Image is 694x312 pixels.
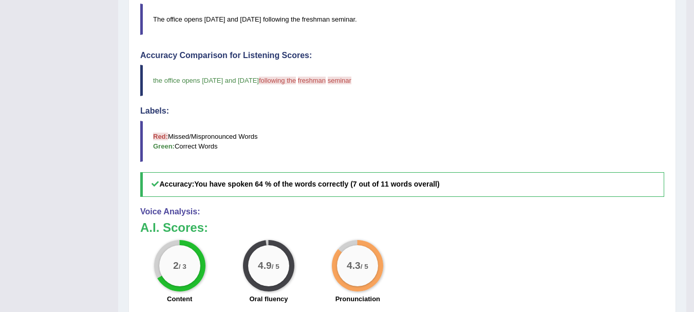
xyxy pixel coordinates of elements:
blockquote: Missed/Mispronounced Words Correct Words [140,121,664,162]
blockquote: The office opens [DATE] and [DATE] following the freshman seminar. [140,4,664,35]
small: / 5 [272,263,279,270]
big: 2 [173,260,179,271]
span: seminar [328,77,351,84]
label: Oral fluency [249,294,288,304]
small: / 5 [361,263,368,270]
span: the office opens [DATE] and [DATE] [153,77,259,84]
h5: Accuracy: [140,172,664,196]
b: Green: [153,142,175,150]
span: following the [259,77,296,84]
b: You have spoken 64 % of the words correctly (7 out of 11 words overall) [194,180,439,188]
b: A.I. Scores: [140,221,208,234]
h4: Labels: [140,106,664,116]
big: 4.9 [258,260,272,271]
label: Content [167,294,192,304]
b: Red: [153,133,168,140]
label: Pronunciation [335,294,380,304]
span: freshman [298,77,326,84]
h4: Accuracy Comparison for Listening Scores: [140,51,664,60]
h4: Voice Analysis: [140,207,664,216]
small: / 3 [178,263,186,270]
big: 4.3 [347,260,361,271]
